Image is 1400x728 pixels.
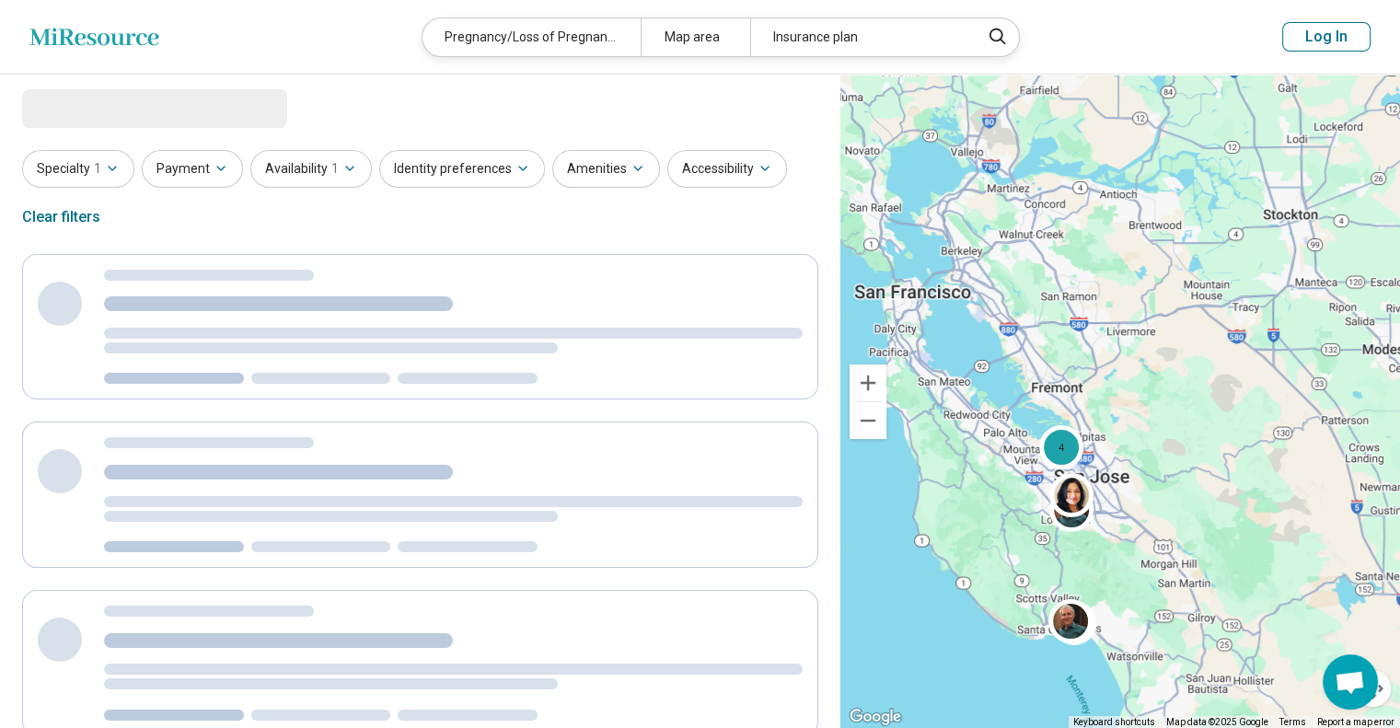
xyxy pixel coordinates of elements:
button: Accessibility [667,150,787,188]
a: Terms (opens in new tab) [1279,717,1306,727]
button: Specialty1 [22,150,134,188]
button: Zoom out [850,402,886,439]
button: Zoom in [850,364,886,401]
button: Amenities [552,150,660,188]
span: 1 [94,159,101,179]
div: Map area [641,18,750,56]
button: Log In [1282,22,1371,52]
div: Open chat [1323,654,1378,710]
a: Report a map error [1317,717,1394,727]
div: 4 [1038,425,1082,469]
button: Identity preferences [379,150,545,188]
div: Clear filters [22,195,100,239]
button: Payment [142,150,243,188]
div: Pregnancy/Loss of Pregnancy [422,18,641,56]
span: 1 [331,159,339,179]
div: Insurance plan [750,18,968,56]
span: Loading... [22,89,177,126]
button: Availability1 [250,150,372,188]
span: Map data ©2025 Google [1166,717,1268,727]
